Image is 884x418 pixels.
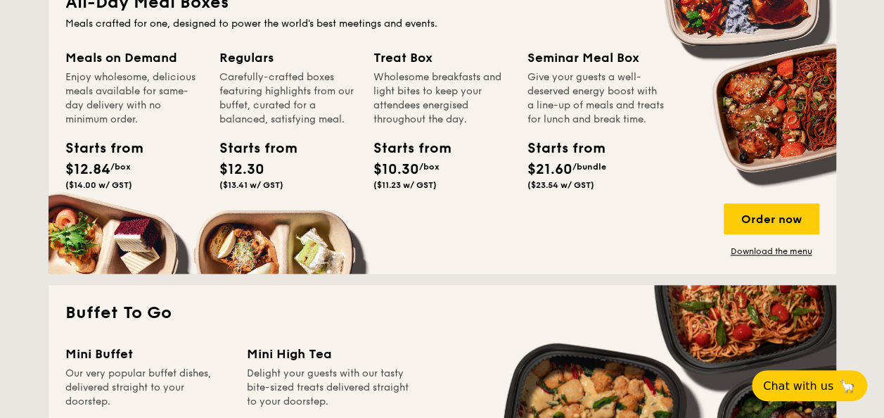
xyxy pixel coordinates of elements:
[527,138,591,159] div: Starts from
[219,180,283,190] span: ($13.41 w/ GST)
[527,161,572,178] span: $21.60
[65,180,132,190] span: ($14.00 w/ GST)
[527,180,594,190] span: ($23.54 w/ GST)
[110,162,131,172] span: /box
[419,162,440,172] span: /box
[65,70,203,127] div: Enjoy wholesome, delicious meals available for same-day delivery with no minimum order.
[219,138,283,159] div: Starts from
[373,161,419,178] span: $10.30
[65,344,230,364] div: Mini Buffet
[839,378,856,394] span: 🦙
[65,302,819,324] h2: Buffet To Go
[373,48,511,68] div: Treat Box
[752,370,867,401] button: Chat with us🦙
[373,70,511,127] div: Wholesome breakfasts and light bites to keep your attendees energised throughout the day.
[724,203,819,234] div: Order now
[527,48,665,68] div: Seminar Meal Box
[527,70,665,127] div: Give your guests a well-deserved energy boost with a line-up of meals and treats for lunch and br...
[65,17,819,31] div: Meals crafted for one, designed to power the world's best meetings and events.
[219,161,264,178] span: $12.30
[219,48,357,68] div: Regulars
[219,70,357,127] div: Carefully-crafted boxes featuring highlights from our buffet, curated for a balanced, satisfying ...
[572,162,606,172] span: /bundle
[724,246,819,257] a: Download the menu
[65,367,230,409] div: Our very popular buffet dishes, delivered straight to your doorstep.
[763,379,833,393] span: Chat with us
[247,367,411,409] div: Delight your guests with our tasty bite-sized treats delivered straight to your doorstep.
[373,180,437,190] span: ($11.23 w/ GST)
[65,161,110,178] span: $12.84
[65,48,203,68] div: Meals on Demand
[247,344,411,364] div: Mini High Tea
[65,138,129,159] div: Starts from
[373,138,437,159] div: Starts from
